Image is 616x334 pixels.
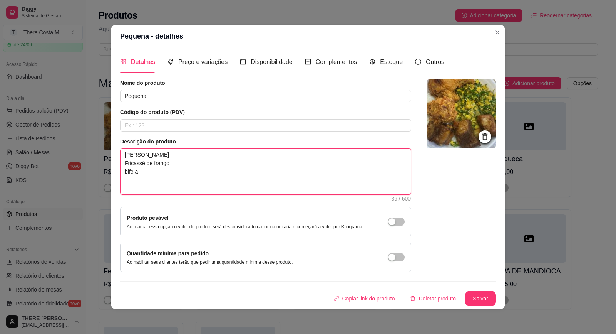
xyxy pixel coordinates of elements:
[120,90,411,102] input: Ex.: Hamburguer de costela
[178,59,228,65] span: Preço e variações
[305,59,311,65] span: plus-square
[251,59,293,65] span: Disponibilidade
[120,79,411,87] article: Nome do produto
[491,26,504,39] button: Close
[369,59,375,65] span: code-sandbox
[127,250,209,256] label: Quantidade miníma para pedido
[127,224,363,230] p: Ao marcar essa opção o valor do produto será desconsiderado da forma unitária e começará a valer ...
[120,119,411,132] input: Ex.: 123
[328,291,401,306] button: Copiar link do produto
[120,138,411,145] article: Descrição do produto
[111,25,505,48] header: Pequena - detalhes
[120,108,411,116] article: Código do produto (PDV)
[120,59,126,65] span: appstore
[131,59,155,65] span: Detalhes
[404,291,462,306] button: deleteDeletar produto
[410,296,415,301] span: delete
[121,149,411,194] textarea: [PERSON_NAME] Fricassê de frango bife a
[127,215,169,221] label: Produto pesável
[380,59,403,65] span: Estoque
[316,59,357,65] span: Complementos
[415,59,421,65] span: info-circle
[426,59,444,65] span: Outros
[465,291,496,306] button: Salvar
[167,59,174,65] span: tags
[427,79,496,148] img: logo da loja
[127,259,293,265] p: Ao habilitar seus clientes terão que pedir uma quantidade miníma desse produto.
[240,59,246,65] span: calendar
